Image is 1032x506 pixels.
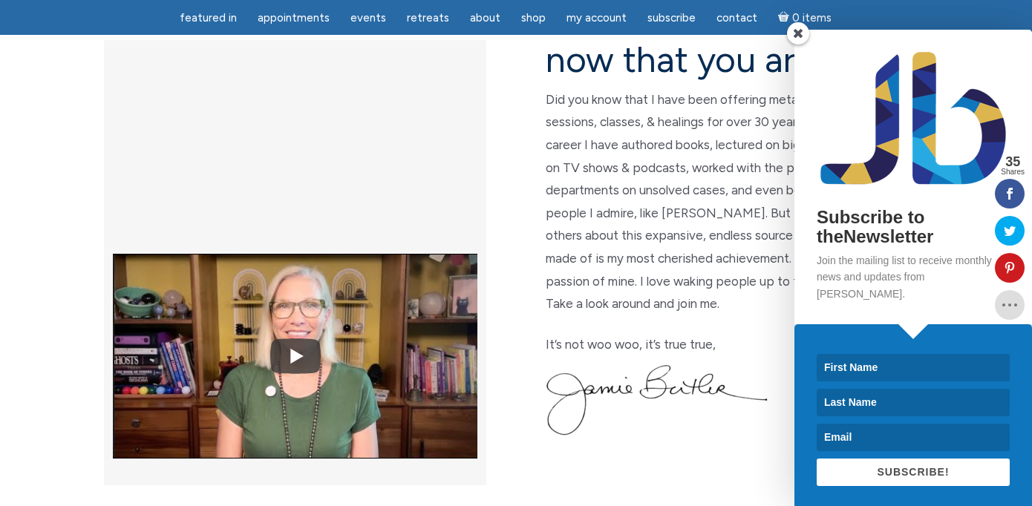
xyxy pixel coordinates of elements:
[113,220,477,493] img: YouTube video
[817,354,1010,381] input: First Name
[1001,155,1025,168] span: 35
[1001,168,1025,176] span: Shares
[512,4,555,33] a: Shop
[877,466,949,478] span: SUBSCRIBE!
[350,11,386,24] span: Events
[398,4,458,33] a: Retreats
[792,13,832,24] span: 0 items
[647,11,696,24] span: Subscribe
[546,40,928,79] h2: now that you are here…
[342,4,395,33] a: Events
[708,4,766,33] a: Contact
[546,333,928,356] p: It’s not woo woo, it’s true true,
[546,88,928,315] p: Did you know that I have been offering metaphysical & spiritual sessions, classes, & healings for...
[521,11,546,24] span: Shop
[249,4,339,33] a: Appointments
[407,11,449,24] span: Retreats
[817,389,1010,416] input: Last Name
[716,11,757,24] span: Contact
[769,2,840,33] a: Cart0 items
[171,4,246,33] a: featured in
[778,11,792,24] i: Cart
[258,11,330,24] span: Appointments
[817,424,1010,451] input: Email
[180,11,237,24] span: featured in
[817,208,1010,247] h2: Subscribe to theNewsletter
[566,11,627,24] span: My Account
[639,4,705,33] a: Subscribe
[817,459,1010,486] button: SUBSCRIBE!
[461,4,509,33] a: About
[817,252,1010,302] p: Join the mailing list to receive monthly news and updates from [PERSON_NAME].
[558,4,636,33] a: My Account
[470,11,500,24] span: About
